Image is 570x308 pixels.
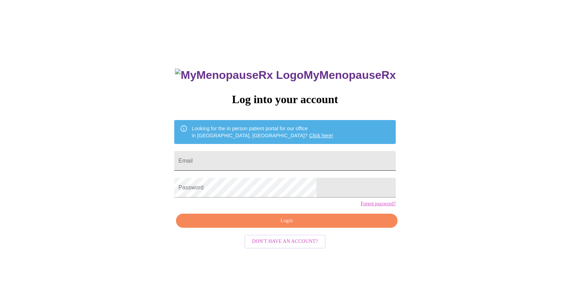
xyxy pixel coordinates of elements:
button: Don't have an account? [244,235,326,249]
span: Don't have an account? [252,237,318,246]
span: Login [184,216,389,225]
button: Login [176,214,398,228]
a: Forgot password? [360,201,396,207]
h3: MyMenopauseRx [175,69,396,82]
img: MyMenopauseRx Logo [175,69,303,82]
h3: Log into your account [174,93,396,106]
a: Don't have an account? [243,238,328,244]
a: Click here! [309,133,333,138]
div: Looking for the in person patient portal for our office in [GEOGRAPHIC_DATA], [GEOGRAPHIC_DATA]? [192,122,333,142]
